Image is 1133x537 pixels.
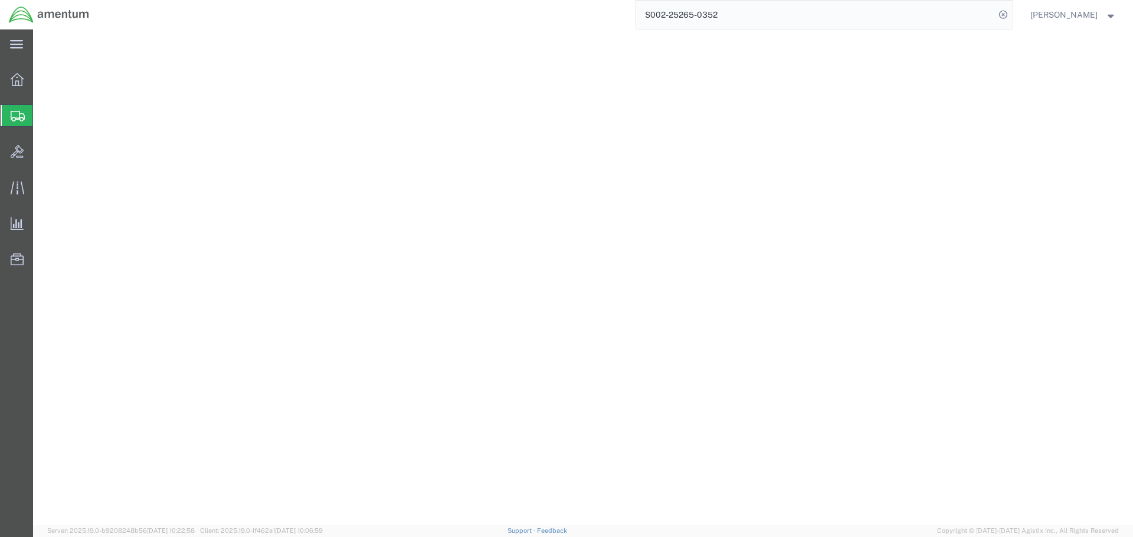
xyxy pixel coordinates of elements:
span: Client: 2025.19.0-1f462a1 [200,527,323,534]
iframe: FS Legacy Container [33,29,1133,525]
span: [DATE] 10:22:58 [147,527,195,534]
span: Server: 2025.19.0-b9208248b56 [47,527,195,534]
input: Search for shipment number, reference number [636,1,995,29]
img: logo [8,6,90,24]
span: Hector Lopez [1030,8,1098,21]
span: Copyright © [DATE]-[DATE] Agistix Inc., All Rights Reserved [937,526,1119,536]
a: Support [507,527,537,534]
span: [DATE] 10:06:59 [275,527,323,534]
a: Feedback [537,527,567,534]
button: [PERSON_NAME] [1030,8,1117,22]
